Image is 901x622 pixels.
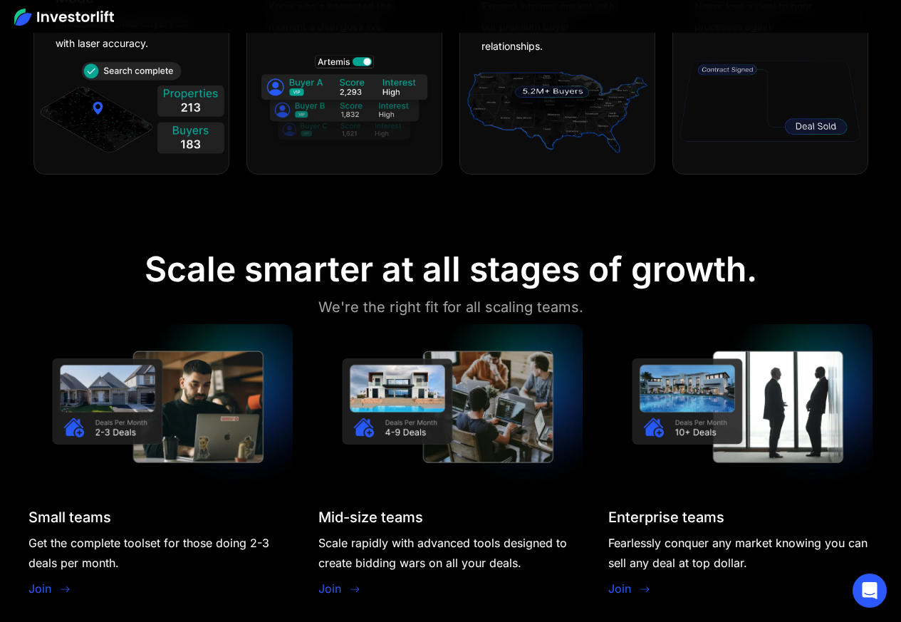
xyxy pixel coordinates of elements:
[608,580,631,597] a: Join
[318,296,583,318] div: We're the right fit for all scaling teams.
[28,509,111,526] div: Small teams
[145,249,757,290] div: Scale smarter at all stages of growth.
[608,509,724,526] div: Enterprise teams
[318,580,341,597] a: Join
[28,533,293,573] div: Get the complete toolset for those doing 2-3 deals per month.
[853,574,887,608] div: Open Intercom Messenger
[28,580,51,597] a: Join
[56,14,197,53] div: Immediately build buyers list with laser accuracy.
[318,509,423,526] div: Mid-size teams
[318,533,583,573] div: Scale rapidly with advanced tools designed to create bidding wars on all your deals.
[608,533,873,573] div: Fearlessly conquer any market knowing you can sell any deal at top dollar.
